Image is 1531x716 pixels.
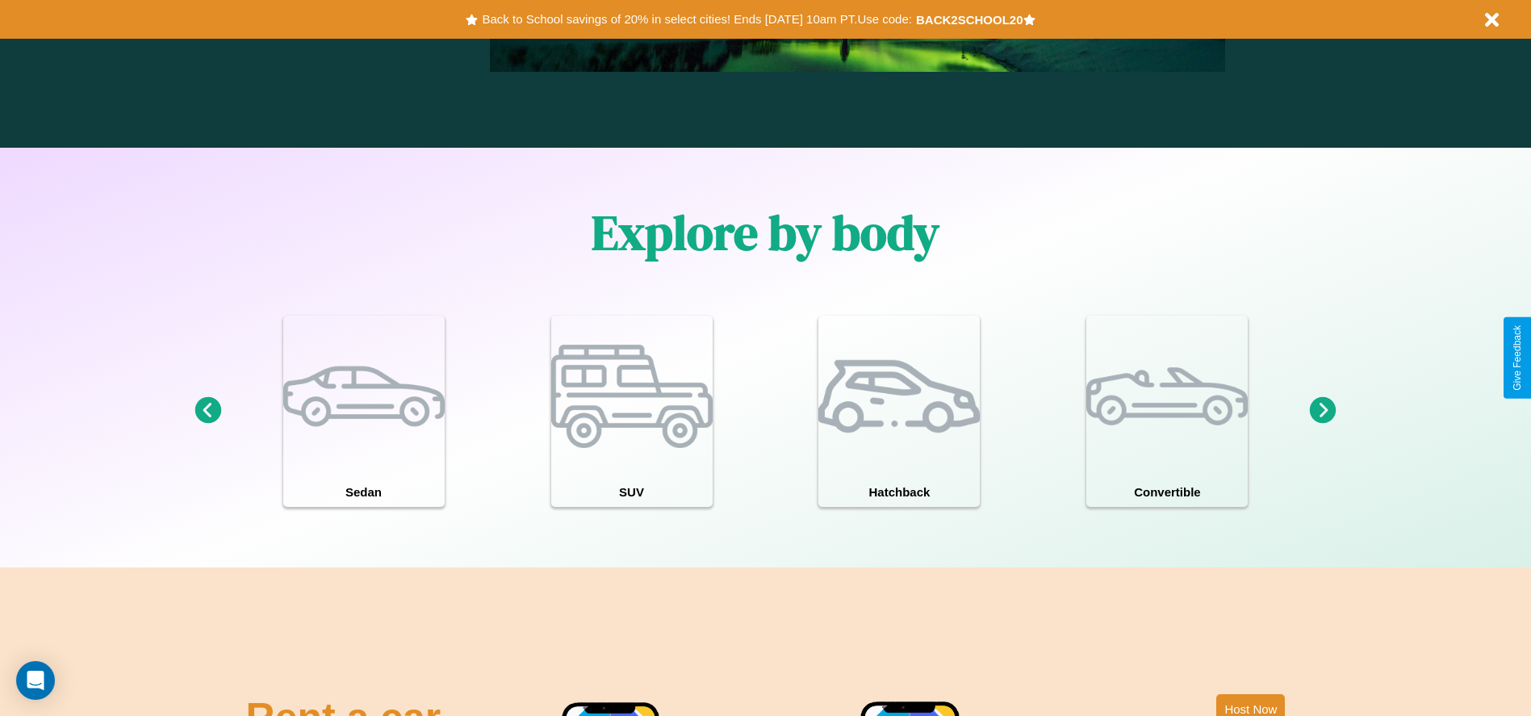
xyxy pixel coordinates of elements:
[1086,477,1248,507] h4: Convertible
[283,477,445,507] h4: Sedan
[1512,325,1523,391] div: Give Feedback
[818,477,980,507] h4: Hatchback
[592,199,939,266] h1: Explore by body
[16,661,55,700] div: Open Intercom Messenger
[916,13,1023,27] b: BACK2SCHOOL20
[551,477,713,507] h4: SUV
[478,8,915,31] button: Back to School savings of 20% in select cities! Ends [DATE] 10am PT.Use code:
